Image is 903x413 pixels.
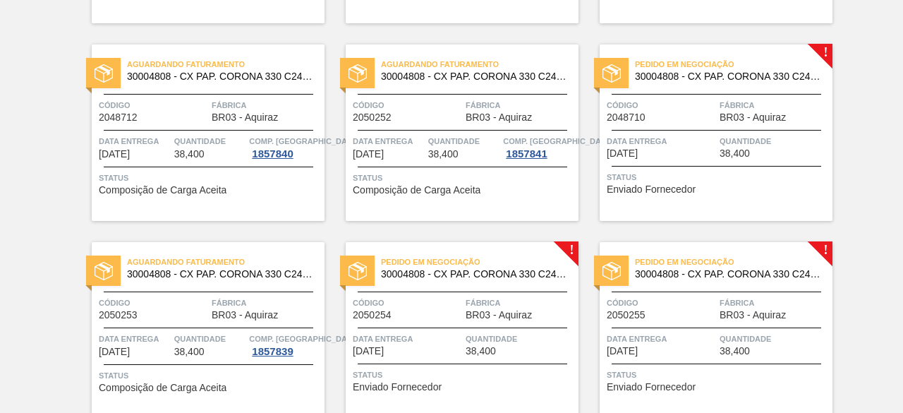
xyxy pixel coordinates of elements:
[212,296,321,310] span: Fábrica
[635,57,832,71] span: Pedido em Negociação
[428,134,500,148] span: Quantidade
[607,184,696,195] span: Enviado Fornecedor
[466,332,575,346] span: Quantidade
[720,310,786,321] span: BR03 - Aquiraz
[99,347,130,357] span: 21/11/2025
[466,310,532,321] span: BR03 - Aquiraz
[95,64,113,83] img: status
[503,134,575,160] a: Comp. [GEOGRAPHIC_DATA]1857841
[249,332,321,357] a: Comp. [GEOGRAPHIC_DATA]1857839
[720,134,829,148] span: Quantidade
[607,296,716,310] span: Código
[353,368,575,382] span: Status
[353,134,425,148] span: Data Entrega
[720,112,786,123] span: BR03 - Aquiraz
[607,310,646,321] span: 2050255
[607,148,638,159] span: 20/11/2025
[503,134,612,148] span: Comp. Carga
[249,134,321,160] a: Comp. [GEOGRAPHIC_DATA]1857840
[635,269,821,280] span: 30004808 - CX PAP. CORONA 330 C24 WAVE
[607,346,638,357] span: 26/11/2025
[720,332,829,346] span: Quantidade
[212,98,321,112] span: Fábrica
[249,148,296,160] div: 1857840
[635,71,821,82] span: 30004808 - CX PAP. CORONA 330 C24 WAVE
[602,64,621,83] img: status
[212,112,278,123] span: BR03 - Aquiraz
[466,346,496,357] span: 38,400
[720,296,829,310] span: Fábrica
[381,269,567,280] span: 30004808 - CX PAP. CORONA 330 C24 WAVE
[353,171,575,185] span: Status
[381,57,578,71] span: Aguardando Faturamento
[381,255,578,269] span: Pedido em Negociação
[466,296,575,310] span: Fábrica
[127,57,325,71] span: Aguardando Faturamento
[353,185,480,196] span: Composição de Carga Aceita
[466,112,532,123] span: BR03 - Aquiraz
[353,346,384,357] span: 24/11/2025
[349,64,367,83] img: status
[99,112,138,123] span: 2048712
[720,346,750,357] span: 38,400
[99,149,130,160] span: 18/11/2025
[127,269,313,280] span: 30004808 - CX PAP. CORONA 330 C24 WAVE
[325,44,578,221] a: statusAguardando Faturamento30004808 - CX PAP. CORONA 330 C24 WAVECódigo2050252FábricaBR03 - Aqui...
[353,149,384,160] span: 19/11/2025
[466,98,575,112] span: Fábrica
[99,98,208,112] span: Código
[212,310,278,321] span: BR03 - Aquiraz
[174,347,205,357] span: 38,400
[381,71,567,82] span: 30004808 - CX PAP. CORONA 330 C24 WAVE
[174,332,246,346] span: Quantidade
[174,149,205,160] span: 38,400
[249,346,296,357] div: 1857839
[99,134,171,148] span: Data Entrega
[99,310,138,321] span: 2050253
[71,44,325,221] a: statusAguardando Faturamento30004808 - CX PAP. CORONA 330 C24 WAVECódigo2048712FábricaBR03 - Aqui...
[99,332,171,346] span: Data Entrega
[249,332,358,346] span: Comp. Carga
[127,255,325,269] span: Aguardando Faturamento
[99,296,208,310] span: Código
[127,71,313,82] span: 30004808 - CX PAP. CORONA 330 C24 WAVE
[607,332,716,346] span: Data Entrega
[99,383,226,393] span: Composição de Carga Aceita
[353,382,442,393] span: Enviado Fornecedor
[607,134,716,148] span: Data Entrega
[349,262,367,280] img: status
[607,98,716,112] span: Código
[578,44,832,221] a: !statusPedido em Negociação30004808 - CX PAP. CORONA 330 C24 WAVECódigo2048710FábricaBR03 - Aquir...
[635,255,832,269] span: Pedido em Negociação
[607,112,646,123] span: 2048710
[353,98,462,112] span: Código
[607,368,829,382] span: Status
[99,171,321,185] span: Status
[428,149,459,160] span: 38,400
[353,332,462,346] span: Data Entrega
[353,296,462,310] span: Código
[353,310,392,321] span: 2050254
[720,98,829,112] span: Fábrica
[249,134,358,148] span: Comp. Carga
[607,170,829,184] span: Status
[503,148,550,160] div: 1857841
[174,134,246,148] span: Quantidade
[602,262,621,280] img: status
[95,262,113,280] img: status
[99,185,226,196] span: Composição de Carga Aceita
[353,112,392,123] span: 2050252
[720,148,750,159] span: 38,400
[99,369,321,383] span: Status
[607,382,696,393] span: Enviado Fornecedor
